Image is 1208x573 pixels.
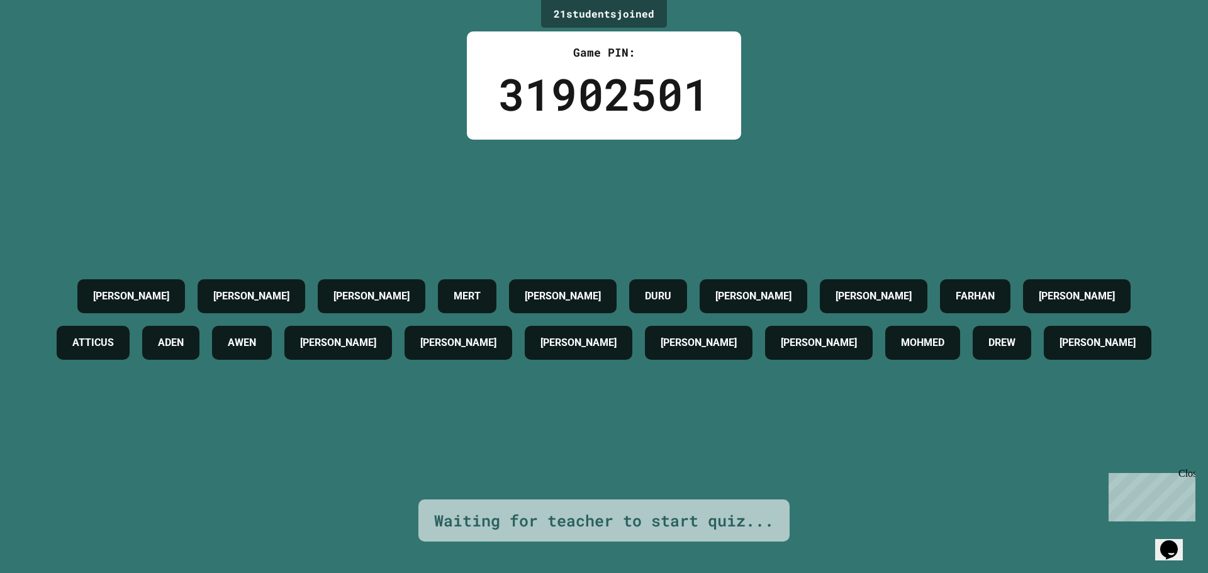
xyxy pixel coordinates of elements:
[645,289,671,304] h4: DURU
[93,289,169,304] h4: [PERSON_NAME]
[5,5,87,80] div: Chat with us now!Close
[1104,468,1195,521] iframe: chat widget
[454,289,481,304] h4: MERT
[901,335,944,350] h4: MOHMED
[525,289,601,304] h4: [PERSON_NAME]
[715,289,791,304] h4: [PERSON_NAME]
[228,335,256,350] h4: AWEN
[420,335,496,350] h4: [PERSON_NAME]
[498,44,710,61] div: Game PIN:
[213,289,289,304] h4: [PERSON_NAME]
[300,335,376,350] h4: [PERSON_NAME]
[333,289,410,304] h4: [PERSON_NAME]
[836,289,912,304] h4: [PERSON_NAME]
[498,61,710,127] div: 31902501
[540,335,617,350] h4: [PERSON_NAME]
[956,289,995,304] h4: FARHAN
[1155,523,1195,560] iframe: chat widget
[661,335,737,350] h4: [PERSON_NAME]
[781,335,857,350] h4: [PERSON_NAME]
[988,335,1015,350] h4: DREW
[72,335,114,350] h4: ATTICUS
[1039,289,1115,304] h4: [PERSON_NAME]
[434,509,774,533] div: Waiting for teacher to start quiz...
[1060,335,1136,350] h4: [PERSON_NAME]
[158,335,184,350] h4: ADEN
